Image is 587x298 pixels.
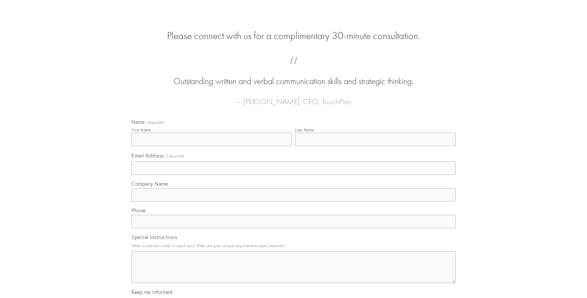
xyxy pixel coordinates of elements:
blockquote: Outstanding written and verbal communication skills and strategic thinking. [142,63,445,88]
p: What is the best time to reach you? What are your unique requirements and timelines? [132,242,455,250]
span: “ [142,63,445,75]
h2: Please connect with us for a complimentary 30-minute consultation. [132,30,455,42]
span: Name [132,119,145,125]
span: Phone [132,207,146,214]
div: Last Name [295,128,314,132]
div: First Name [132,128,151,132]
span: Keep me informed [132,289,172,295]
span: Special Instructions [132,234,177,240]
span: Company Name [132,181,168,187]
span: Email Address [132,152,164,159]
span: (required) [147,121,165,124]
span: (required) [166,152,184,160]
figcaption: — [PERSON_NAME], CEO, TouchPlan [142,88,445,108]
